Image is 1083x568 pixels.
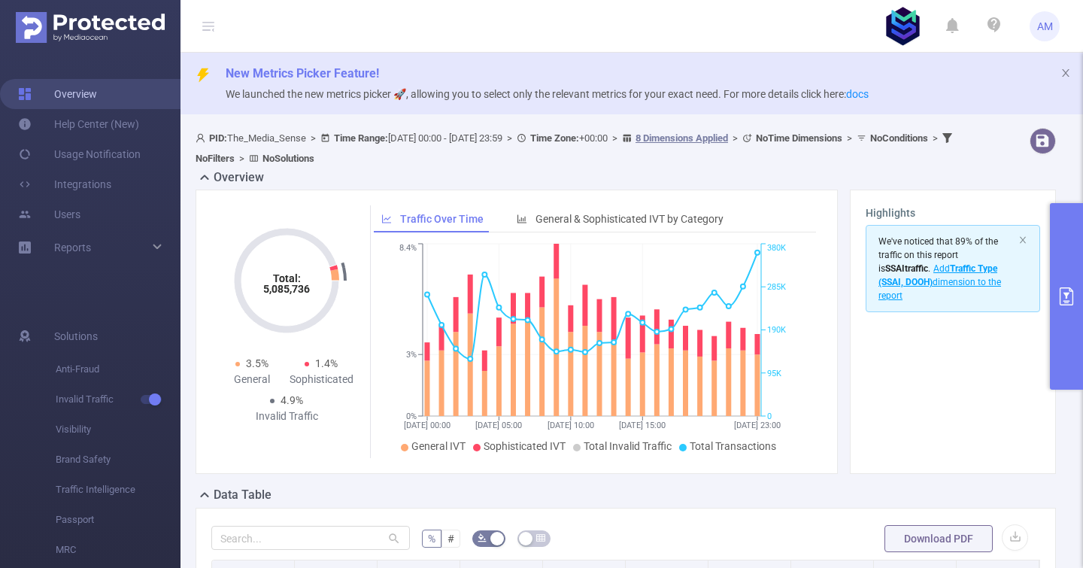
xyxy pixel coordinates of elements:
b: No Filters [196,153,235,164]
span: General & Sophisticated IVT by Category [535,213,724,225]
b: No Solutions [262,153,314,164]
u: 8 Dimensions Applied [636,132,728,144]
div: Sophisticated [287,372,356,387]
tspan: [DATE] 00:00 [404,421,450,430]
div: General [217,372,287,387]
tspan: 95K [767,369,781,378]
span: > [502,132,517,144]
span: We launched the new metrics picker 🚀, allowing you to select only the relevant metrics for your e... [226,88,869,100]
b: No Time Dimensions [756,132,842,144]
span: New Metrics Picker Feature! [226,66,379,80]
span: Anti-Fraud [56,354,180,384]
img: Protected Media [16,12,165,43]
b: SSAI traffic [885,263,928,274]
i: icon: bar-chart [517,214,527,224]
tspan: [DATE] 15:00 [619,421,666,430]
h2: Data Table [214,486,272,504]
tspan: Total: [273,272,301,284]
span: 1.4% [315,357,338,369]
a: Users [18,199,80,229]
span: 3.5% [246,357,268,369]
a: docs [846,88,869,100]
button: icon: close [1018,232,1027,248]
tspan: [DATE] 10:00 [548,421,594,430]
i: icon: bg-colors [478,533,487,542]
tspan: 190K [767,326,786,336]
tspan: 0% [406,412,417,421]
i: icon: thunderbolt [196,68,211,83]
span: AM [1037,11,1053,41]
tspan: 3% [406,350,417,360]
span: Invalid Traffic [56,384,180,415]
tspan: 5,085,736 [263,283,310,295]
span: 4.9% [281,394,303,406]
span: The_Media_Sense [DATE] 00:00 - [DATE] 23:59 +00:00 [196,132,956,164]
tspan: 285K [767,282,786,292]
h2: Overview [214,169,264,187]
span: Brand Safety [56,445,180,475]
a: Help Center (New) [18,109,139,139]
button: Download PDF [884,525,993,552]
span: > [842,132,857,144]
span: Add dimension to the report [878,263,1001,301]
span: Traffic Intelligence [56,475,180,505]
span: > [306,132,320,144]
span: Reports [54,241,91,254]
button: icon: close [1060,65,1071,81]
b: PID: [209,132,227,144]
a: Reports [54,232,91,263]
span: Sophisticated IVT [484,440,566,452]
a: Overview [18,79,97,109]
span: > [235,153,249,164]
tspan: [DATE] 23:00 [734,421,781,430]
span: Passport [56,505,180,535]
span: We've noticed that 89% of the traffic on this report is . [878,236,1001,301]
span: > [928,132,942,144]
i: icon: table [536,533,545,542]
a: Integrations [18,169,111,199]
tspan: 380K [767,244,786,254]
span: General IVT [411,440,466,452]
span: MRC [56,535,180,565]
span: > [608,132,622,144]
b: Time Zone: [530,132,579,144]
i: icon: close [1060,68,1071,78]
h3: Highlights [866,205,1040,221]
span: % [428,533,435,545]
i: icon: line-chart [381,214,392,224]
tspan: 8.4% [399,244,417,254]
b: No Conditions [870,132,928,144]
b: Time Range: [334,132,388,144]
span: Total Invalid Traffic [584,440,672,452]
i: icon: close [1018,235,1027,245]
span: Total Transactions [690,440,776,452]
input: Search... [211,526,410,550]
span: > [728,132,742,144]
span: # [447,533,454,545]
i: icon: user [196,133,209,143]
span: Visibility [56,415,180,445]
a: Usage Notification [18,139,141,169]
span: Traffic Over Time [400,213,484,225]
tspan: 0 [767,412,772,421]
span: Solutions [54,321,98,351]
tspan: [DATE] 05:00 [475,421,522,430]
div: Invalid Traffic [252,409,321,424]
